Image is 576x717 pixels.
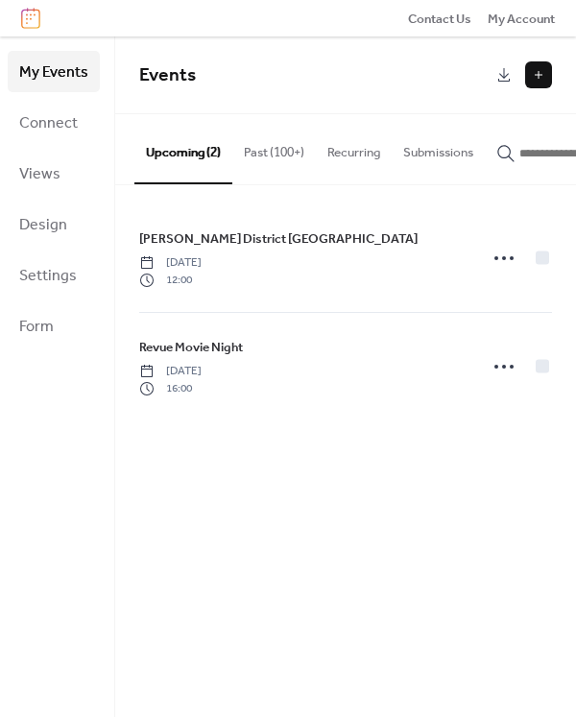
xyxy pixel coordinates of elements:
a: My Account [488,9,555,28]
span: Settings [19,261,77,291]
a: Connect [8,102,100,143]
span: 16:00 [139,380,202,397]
a: Contact Us [408,9,471,28]
span: Design [19,210,67,240]
span: [DATE] [139,363,202,380]
span: [PERSON_NAME] District [GEOGRAPHIC_DATA] [139,229,418,249]
span: Connect [19,108,78,138]
span: [DATE] [139,254,202,272]
button: Past (100+) [232,114,316,181]
a: Form [8,305,100,347]
a: Views [8,153,100,194]
span: My Events [19,58,88,87]
a: My Events [8,51,100,92]
span: Views [19,159,60,189]
img: logo [21,8,40,29]
span: Events [139,58,196,93]
button: Recurring [316,114,392,181]
a: Settings [8,254,100,296]
button: Upcoming (2) [134,114,232,183]
a: Design [8,203,100,245]
span: Revue Movie Night [139,338,243,357]
a: Revue Movie Night [139,337,243,358]
span: Form [19,312,54,342]
span: My Account [488,10,555,29]
button: Submissions [392,114,485,181]
a: [PERSON_NAME] District [GEOGRAPHIC_DATA] [139,228,418,250]
span: 12:00 [139,272,202,289]
span: Contact Us [408,10,471,29]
